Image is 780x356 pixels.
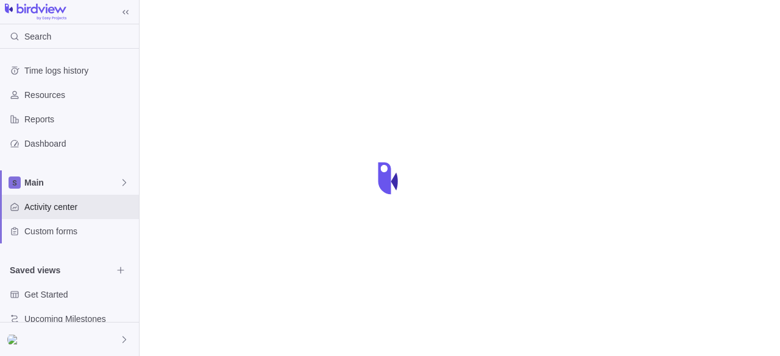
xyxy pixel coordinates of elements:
span: Reports [24,113,134,125]
img: Show [7,335,22,344]
span: Browse views [112,262,129,279]
span: Get Started [24,288,134,301]
span: Custom forms [24,225,134,237]
span: Dashboard [24,138,134,150]
span: Main [24,176,119,189]
span: Activity center [24,201,134,213]
span: Time logs history [24,65,134,77]
span: Search [24,30,51,43]
div: Jehant-2 [7,332,22,347]
img: logo [5,4,66,21]
div: loading [366,154,414,203]
span: Upcoming Milestones [24,313,134,325]
span: Resources [24,89,134,101]
span: Saved views [10,264,112,276]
